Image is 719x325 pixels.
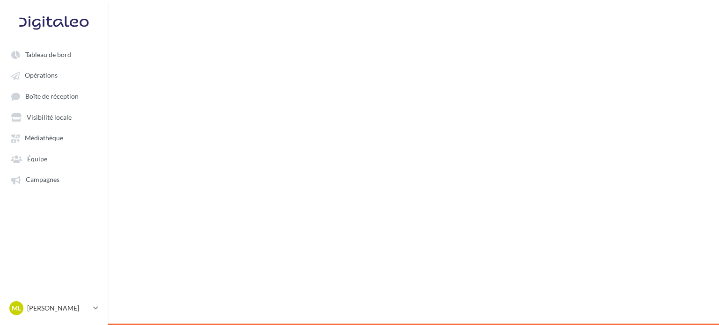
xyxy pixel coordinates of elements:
a: Tableau de bord [6,46,102,63]
span: Boîte de réception [25,92,79,100]
span: Opérations [25,72,58,79]
a: Boîte de réception [6,87,102,105]
a: Médiathèque [6,129,102,146]
a: ML [PERSON_NAME] [7,299,100,317]
span: Tableau de bord [25,51,71,58]
a: Équipe [6,150,102,167]
span: Campagnes [26,176,59,184]
a: Opérations [6,66,102,83]
span: ML [12,303,21,313]
span: Visibilité locale [27,113,72,121]
a: Campagnes [6,171,102,188]
span: Équipe [27,155,47,163]
a: Visibilité locale [6,108,102,125]
p: [PERSON_NAME] [27,303,89,313]
span: Médiathèque [25,134,63,142]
